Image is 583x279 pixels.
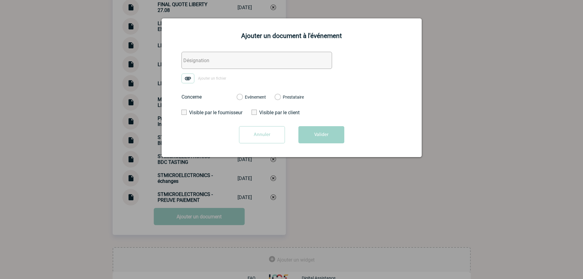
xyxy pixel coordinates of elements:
label: Visible par le client [252,110,308,115]
span: Ajouter un fichier [198,76,226,81]
button: Valider [298,126,344,143]
label: Visible par le fournisseur [181,110,238,115]
label: Evénement [237,95,242,100]
input: Désignation [181,52,332,69]
input: Annuler [239,126,285,143]
label: Prestataire [275,95,280,100]
label: Concerne [181,94,230,100]
h2: Ajouter un document à l'événement [169,32,414,40]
